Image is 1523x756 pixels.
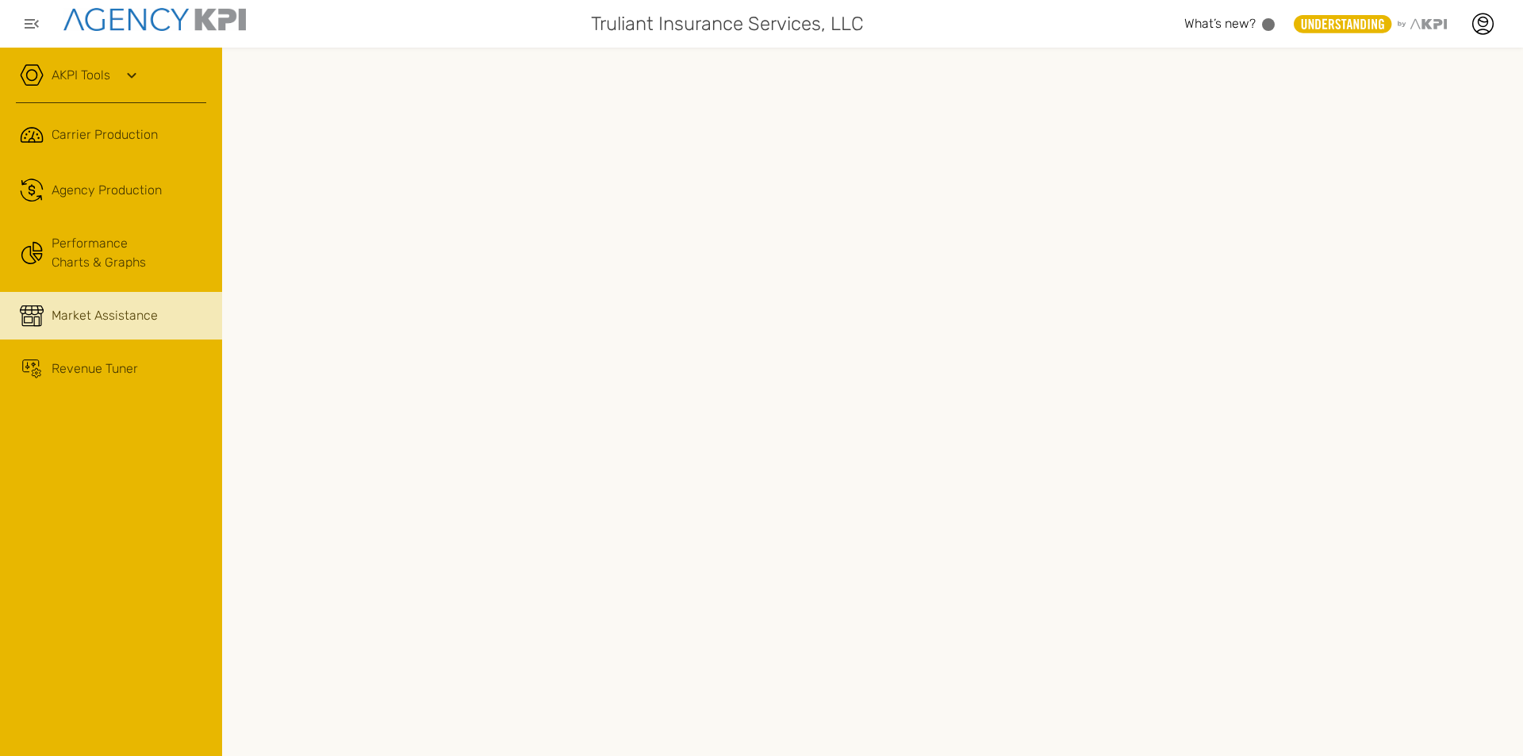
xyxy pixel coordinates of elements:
[591,10,864,38] span: Truliant Insurance Services, LLC
[52,181,162,200] span: Agency Production
[52,306,158,325] div: Market Assistance
[63,8,246,31] img: agencykpi-logo-550x69-2d9e3fa8.png
[52,125,158,144] span: Carrier Production
[52,66,110,85] a: AKPI Tools
[1184,16,1256,31] span: What’s new?
[52,359,138,378] div: Revenue Tuner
